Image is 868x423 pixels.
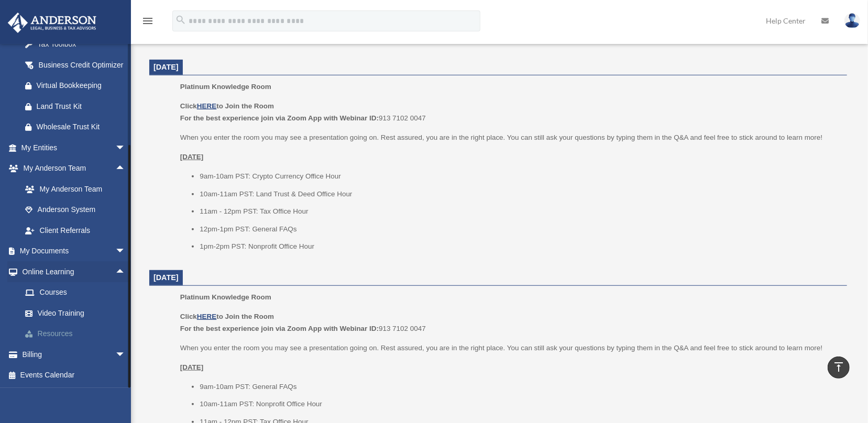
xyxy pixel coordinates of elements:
[37,79,128,92] div: Virtual Bookkeeping
[115,241,136,262] span: arrow_drop_down
[180,100,840,125] p: 913 7102 0047
[180,310,840,335] p: 913 7102 0047
[180,114,379,122] b: For the best experience join via Zoom App with Webinar ID:
[200,223,840,236] li: 12pm-1pm PST: General FAQs
[180,102,274,110] b: Click to Join the Room
[15,199,141,220] a: Anderson System
[37,38,128,51] div: Tax Toolbox
[153,63,179,71] span: [DATE]
[115,158,136,180] span: arrow_drop_up
[175,14,186,26] i: search
[7,137,141,158] a: My Entitiesarrow_drop_down
[180,131,840,144] p: When you enter the room you may see a presentation going on. Rest assured, you are in the right p...
[200,170,840,183] li: 9am-10am PST: Crypto Currency Office Hour
[15,220,141,241] a: Client Referrals
[115,261,136,283] span: arrow_drop_up
[197,313,216,320] a: HERE
[15,282,141,303] a: Courses
[844,13,860,28] img: User Pic
[37,59,128,72] div: Business Credit Optimizer
[15,34,141,55] a: Tax Toolbox
[180,325,379,332] b: For the best experience join via Zoom App with Webinar ID:
[7,365,141,386] a: Events Calendar
[141,15,154,27] i: menu
[15,117,141,138] a: Wholesale Trust Kit
[7,261,141,282] a: Online Learningarrow_drop_up
[141,18,154,27] a: menu
[15,54,141,75] a: Business Credit Optimizer
[37,100,128,113] div: Land Trust Kit
[7,158,141,179] a: My Anderson Teamarrow_drop_up
[200,188,840,201] li: 10am-11am PST: Land Trust & Deed Office Hour
[180,83,271,91] span: Platinum Knowledge Room
[15,179,141,199] a: My Anderson Team
[180,313,274,320] b: Click to Join the Room
[832,361,845,373] i: vertical_align_top
[828,357,850,379] a: vertical_align_top
[37,120,128,133] div: Wholesale Trust Kit
[15,96,141,117] a: Land Trust Kit
[180,363,204,371] u: [DATE]
[200,381,840,393] li: 9am-10am PST: General FAQs
[7,344,141,365] a: Billingarrow_drop_down
[180,293,271,301] span: Platinum Knowledge Room
[153,273,179,282] span: [DATE]
[7,241,141,262] a: My Documentsarrow_drop_down
[200,240,840,253] li: 1pm-2pm PST: Nonprofit Office Hour
[197,102,216,110] a: HERE
[180,153,204,161] u: [DATE]
[5,13,100,33] img: Anderson Advisors Platinum Portal
[115,344,136,365] span: arrow_drop_down
[200,398,840,410] li: 10am-11am PST: Nonprofit Office Hour
[15,75,141,96] a: Virtual Bookkeeping
[115,137,136,159] span: arrow_drop_down
[15,324,141,344] a: Resources
[180,342,840,354] p: When you enter the room you may see a presentation going on. Rest assured, you are in the right p...
[15,303,141,324] a: Video Training
[200,205,840,218] li: 11am - 12pm PST: Tax Office Hour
